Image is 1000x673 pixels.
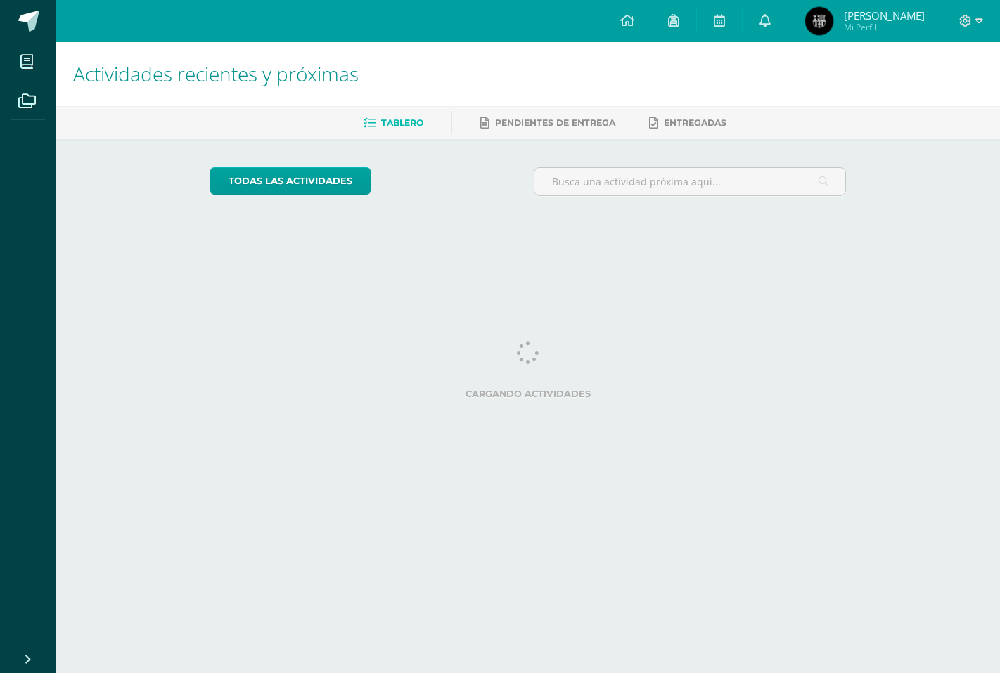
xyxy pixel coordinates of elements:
span: Pendientes de entrega [495,117,615,128]
a: todas las Actividades [210,167,371,195]
span: Entregadas [664,117,726,128]
label: Cargando actividades [210,388,847,399]
span: Mi Perfil [844,21,925,33]
input: Busca una actividad próxima aquí... [534,168,846,195]
a: Pendientes de entrega [480,112,615,134]
span: [PERSON_NAME] [844,8,925,22]
a: Tablero [364,112,423,134]
img: 11ef8044935303823439365c233cd343.png [805,7,833,35]
a: Entregadas [649,112,726,134]
span: Actividades recientes y próximas [73,60,359,87]
span: Tablero [381,117,423,128]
